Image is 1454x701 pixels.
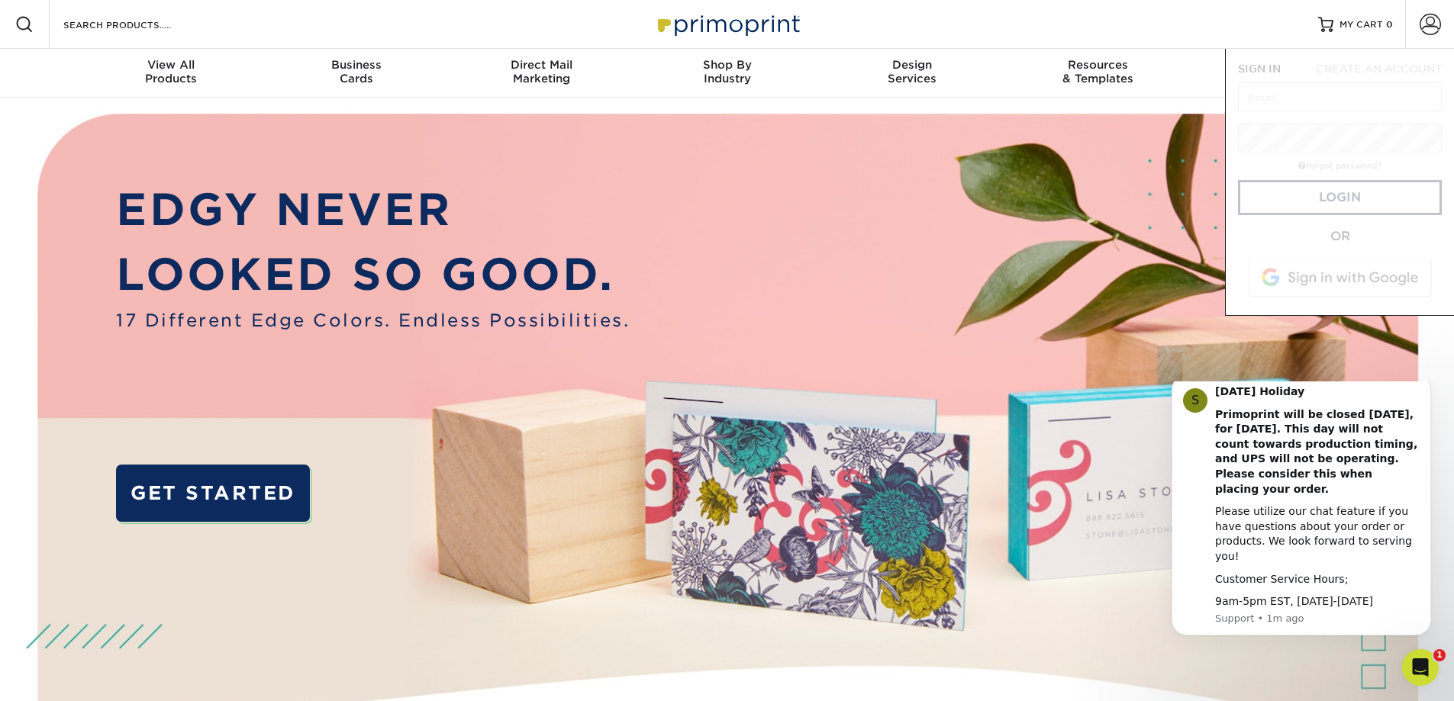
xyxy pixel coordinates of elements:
[1238,82,1442,111] input: Email
[1402,649,1439,686] iframe: Intercom live chat
[1191,49,1376,98] a: Contact& Support
[634,58,820,72] span: Shop By
[4,654,130,696] iframe: Google Customer Reviews
[1191,58,1376,85] div: & Support
[263,49,449,98] a: BusinessCards
[116,307,630,333] span: 17 Different Edge Colors. Endless Possibilities.
[449,49,634,98] a: Direct MailMarketing
[634,49,820,98] a: Shop ByIndustry
[820,58,1005,72] span: Design
[1238,63,1281,75] span: SIGN IN
[116,465,309,522] a: GET STARTED
[1005,58,1191,85] div: & Templates
[62,15,211,34] input: SEARCH PRODUCTS.....
[66,213,271,228] div: 9am-5pm EST, [DATE]-[DATE]
[449,58,634,85] div: Marketing
[79,49,264,98] a: View AllProducts
[1238,180,1442,215] a: Login
[820,58,1005,85] div: Services
[1005,49,1191,98] a: Resources& Templates
[66,123,271,182] div: Please utilize our chat feature if you have questions about your order or products. We look forwa...
[79,58,264,72] span: View All
[34,7,59,31] div: Profile image for Support
[66,4,156,16] b: [DATE] Holiday
[1433,649,1446,661] span: 1
[634,58,820,85] div: Industry
[1316,63,1442,75] span: CREATE AN ACCOUNT
[1340,18,1383,31] span: MY CART
[263,58,449,85] div: Cards
[1191,58,1376,72] span: Contact
[449,58,634,72] span: Direct Mail
[79,58,264,85] div: Products
[1005,58,1191,72] span: Resources
[1238,227,1442,246] div: OR
[66,3,271,228] div: Message content
[651,8,804,40] img: Primoprint
[1386,19,1393,30] span: 0
[66,230,271,244] p: Message from Support, sent 1m ago
[116,242,630,307] p: LOOKED SO GOOD.
[820,49,1005,98] a: DesignServices
[263,58,449,72] span: Business
[116,177,630,243] p: EDGY NEVER
[1298,161,1381,171] a: forgot password?
[66,191,271,206] div: Customer Service Hours;
[66,27,269,114] b: Primoprint will be closed [DATE], for [DATE]. This day will not count towards production timing, ...
[1149,381,1454,660] iframe: Intercom notifications message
